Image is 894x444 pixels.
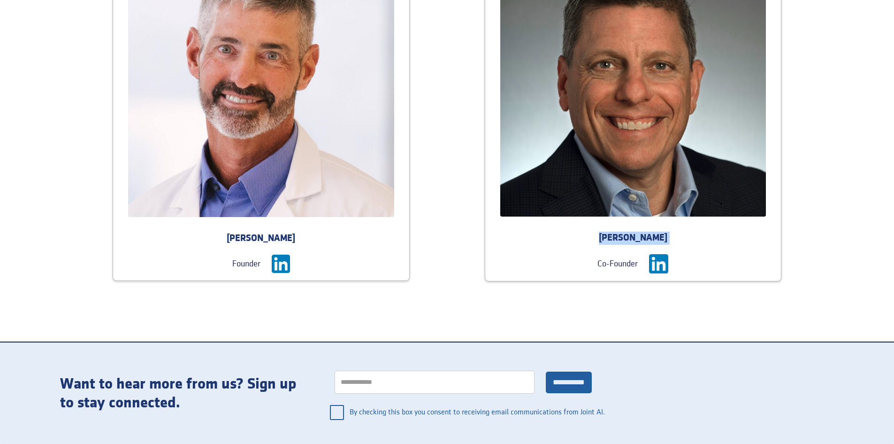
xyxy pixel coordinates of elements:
div: Want to hear more from us? Sign up to stay connected. [60,375,302,413]
div: Founder [232,257,260,271]
div: [PERSON_NAME] [485,232,781,245]
div: Co-Founder [597,257,638,271]
form: general interest [321,361,606,426]
span: By checking this box you consent to receiving email communications from Joint AI. [350,401,606,424]
div: [PERSON_NAME] [113,232,409,245]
